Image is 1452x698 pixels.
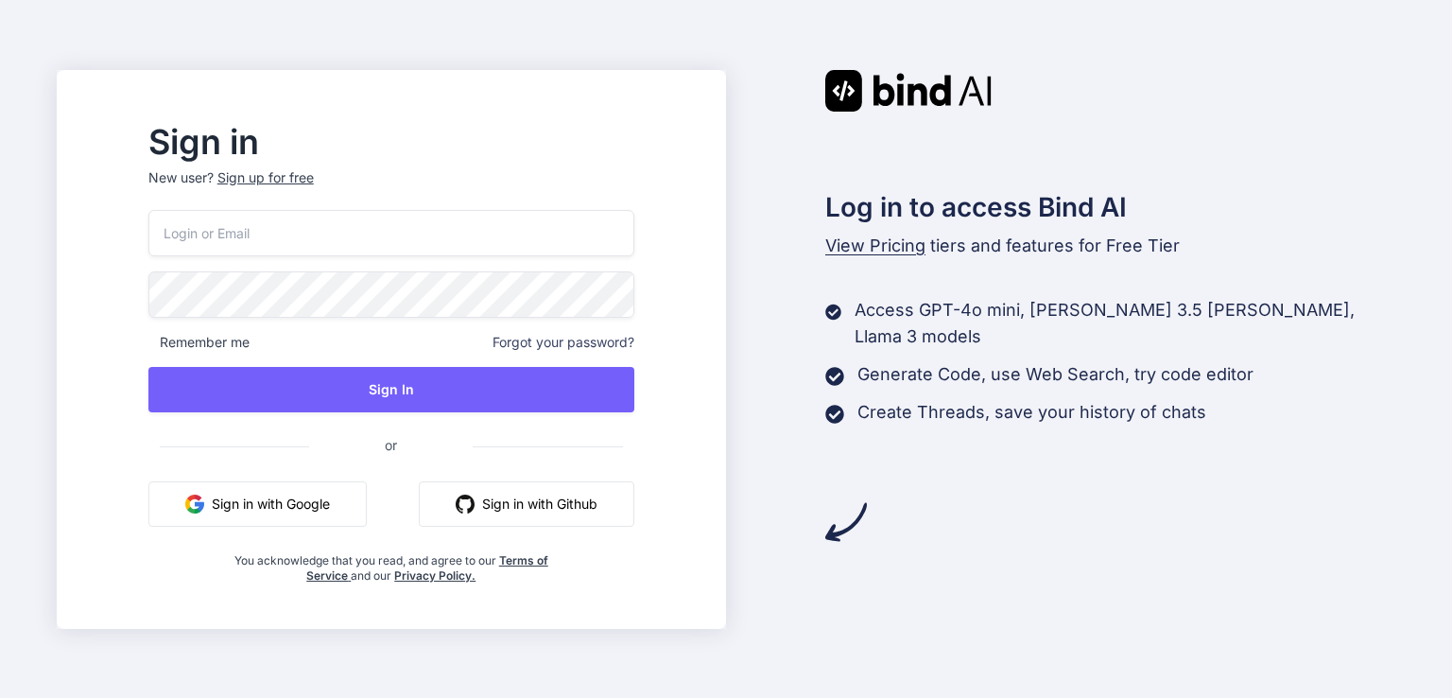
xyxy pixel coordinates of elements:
[148,481,367,527] button: Sign in with Google
[825,501,867,543] img: arrow
[419,481,634,527] button: Sign in with Github
[148,127,634,157] h2: Sign in
[857,399,1206,426] p: Create Threads, save your history of chats
[825,70,992,112] img: Bind AI logo
[185,495,204,514] img: google
[825,233,1396,259] p: tiers and features for Free Tier
[855,297,1395,350] p: Access GPT-4o mini, [PERSON_NAME] 3.5 [PERSON_NAME], Llama 3 models
[148,333,250,352] span: Remember me
[857,361,1253,388] p: Generate Code, use Web Search, try code editor
[229,542,553,584] div: You acknowledge that you read, and agree to our and our
[825,187,1396,227] h2: Log in to access Bind AI
[309,422,473,468] span: or
[148,168,634,210] p: New user?
[148,367,634,412] button: Sign In
[493,333,634,352] span: Forgot your password?
[217,168,314,187] div: Sign up for free
[306,553,548,583] a: Terms of Service
[825,236,925,255] span: View Pricing
[148,210,634,256] input: Login or Email
[456,495,475,514] img: github
[394,568,475,583] a: Privacy Policy.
